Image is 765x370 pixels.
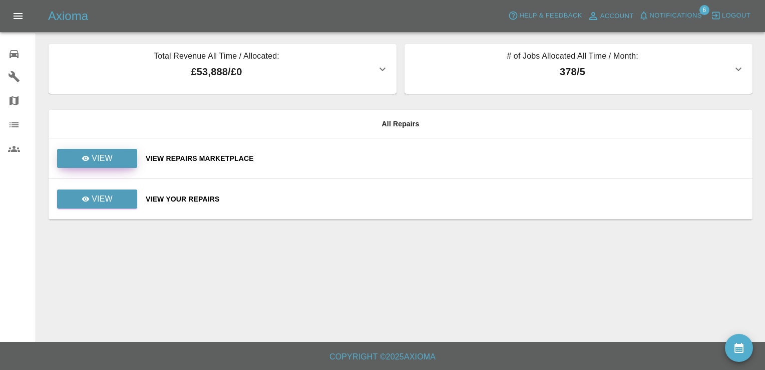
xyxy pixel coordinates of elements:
[725,334,753,362] button: availability
[49,110,752,138] th: All Repairs
[92,193,113,205] p: View
[57,195,138,203] a: View
[585,8,636,24] a: Account
[405,44,752,94] button: # of Jobs Allocated All Time / Month:378/5
[57,190,137,209] a: View
[708,8,753,24] button: Logout
[57,64,376,79] p: £53,888 / £0
[57,149,137,168] a: View
[146,153,744,163] a: View Repairs Marketplace
[92,152,113,164] p: View
[506,8,584,24] button: Help & Feedback
[146,194,744,204] a: View Your Repairs
[722,10,750,22] span: Logout
[8,350,757,364] h6: Copyright © 2025 Axioma
[57,50,376,64] p: Total Revenue All Time / Allocated:
[636,8,704,24] button: Notifications
[600,11,634,22] span: Account
[48,8,88,24] h5: Axioma
[6,4,30,28] button: Open drawer
[413,64,732,79] p: 378 / 5
[57,154,138,162] a: View
[650,10,702,22] span: Notifications
[699,5,709,15] span: 6
[413,50,732,64] p: # of Jobs Allocated All Time / Month:
[49,44,397,94] button: Total Revenue All Time / Allocated:£53,888/£0
[519,10,582,22] span: Help & Feedback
